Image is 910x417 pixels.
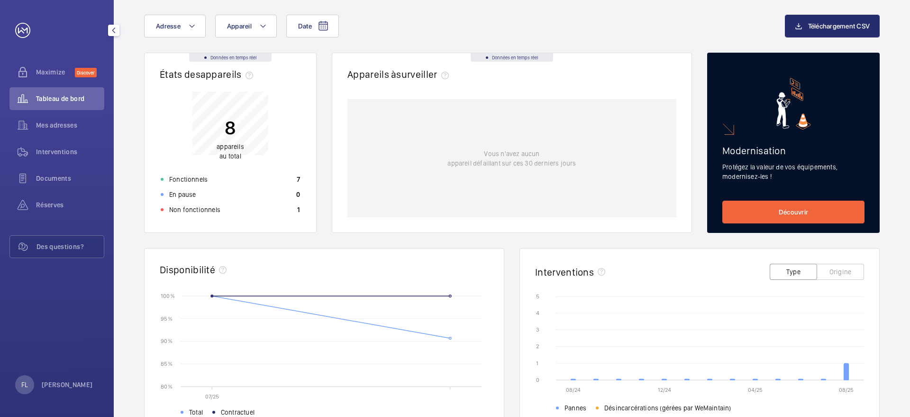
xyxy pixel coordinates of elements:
[144,15,206,37] button: Adresse
[447,149,576,168] p: Vous n'avez aucun appareil défaillant sur ces 30 derniers jours
[161,361,173,367] text: 85 %
[722,145,864,157] h2: Modernisation
[227,22,252,30] span: Appareil
[36,200,104,210] span: Réserves
[604,403,731,413] span: Désincarcérations (gérées par WeMaintain)
[161,292,175,299] text: 100 %
[536,377,539,383] text: 0
[564,403,586,413] span: Pannes
[36,67,75,77] span: Maximize
[200,68,257,80] span: appareils
[396,68,452,80] span: surveiller
[36,147,104,157] span: Interventions
[536,310,539,316] text: 4
[36,120,104,130] span: Mes adresses
[776,78,811,130] img: marketing-card.svg
[21,380,28,389] p: FL
[471,53,553,62] div: Données en temps réel
[160,264,215,276] h2: Disponibilité
[169,175,208,184] p: Fonctionnels
[808,22,870,30] span: Téléchargement CSV
[296,190,300,199] p: 0
[189,408,203,417] span: Total
[36,242,104,251] span: Des questions?
[75,68,97,77] span: Discover
[298,22,312,30] span: Date
[535,266,594,278] h2: Interventions
[189,53,272,62] div: Données en temps réel
[817,264,864,280] button: Origine
[536,326,539,333] text: 3
[536,360,538,367] text: 1
[722,162,864,181] p: Protégez la valeur de vos équipements, modernisez-les !
[297,175,300,184] p: 7
[36,94,104,103] span: Tableau de bord
[161,338,173,344] text: 90 %
[536,293,539,300] text: 5
[221,408,255,417] span: Contractuel
[785,15,880,37] button: Téléchargement CSV
[169,190,196,199] p: En pause
[748,387,763,393] text: 04/25
[347,68,453,80] h2: Appareils à
[839,387,854,393] text: 08/25
[161,383,173,389] text: 80 %
[205,393,219,400] text: 07/25
[217,143,244,150] span: appareils
[160,68,257,80] h2: États des
[286,15,339,37] button: Date
[658,387,671,393] text: 12/24
[566,387,581,393] text: 08/24
[217,116,244,139] p: 8
[42,380,93,389] p: [PERSON_NAME]
[161,315,173,322] text: 95 %
[297,205,300,214] p: 1
[536,343,539,350] text: 2
[215,15,277,37] button: Appareil
[217,142,244,161] p: au total
[36,174,104,183] span: Documents
[169,205,220,214] p: Non fonctionnels
[770,264,817,280] button: Type
[722,201,864,223] a: Découvrir
[156,22,181,30] span: Adresse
